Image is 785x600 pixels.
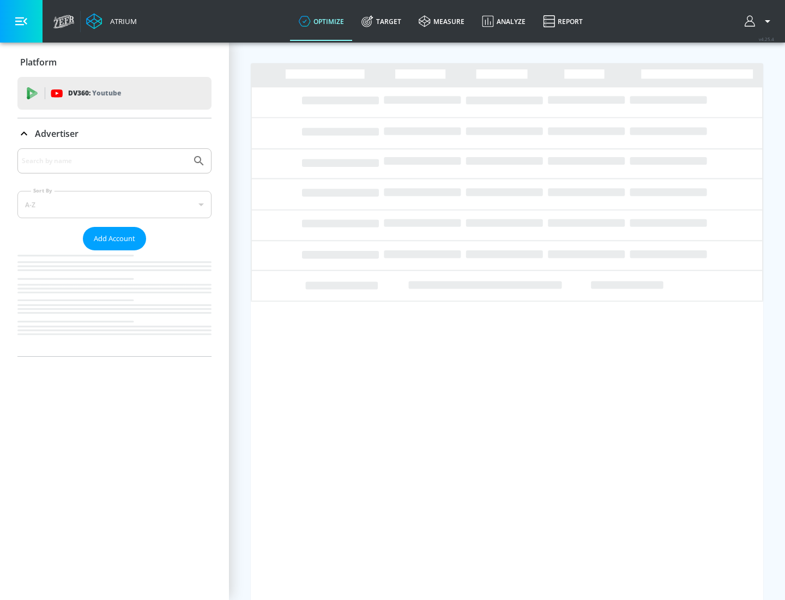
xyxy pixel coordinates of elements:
div: Advertiser [17,118,212,149]
span: Add Account [94,232,135,245]
p: DV360: [68,87,121,99]
a: Atrium [86,13,137,29]
input: Search by name [22,154,187,168]
p: Platform [20,56,57,68]
nav: list of Advertiser [17,250,212,356]
label: Sort By [31,187,55,194]
a: optimize [290,2,353,41]
a: measure [410,2,473,41]
div: A-Z [17,191,212,218]
a: Target [353,2,410,41]
p: Advertiser [35,128,78,140]
div: DV360: Youtube [17,77,212,110]
p: Youtube [92,87,121,99]
div: Atrium [106,16,137,26]
button: Add Account [83,227,146,250]
a: Report [534,2,591,41]
a: Analyze [473,2,534,41]
div: Platform [17,47,212,77]
span: v 4.25.4 [759,36,774,42]
div: Advertiser [17,148,212,356]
